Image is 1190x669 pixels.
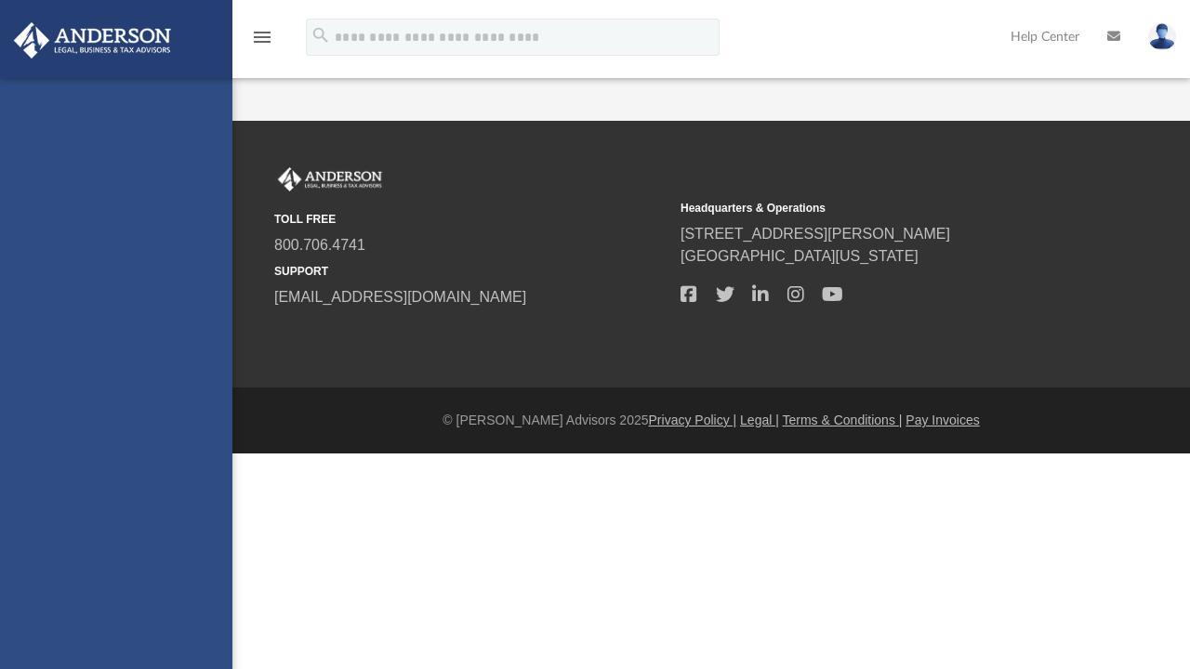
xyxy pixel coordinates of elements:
div: © [PERSON_NAME] Advisors 2025 [232,411,1190,430]
a: [EMAIL_ADDRESS][DOMAIN_NAME] [274,289,526,305]
a: Terms & Conditions | [783,413,903,427]
i: search [311,25,331,46]
a: [GEOGRAPHIC_DATA][US_STATE] [681,248,919,264]
a: [STREET_ADDRESS][PERSON_NAME] [681,226,950,242]
a: menu [251,35,273,48]
i: menu [251,26,273,48]
img: Anderson Advisors Platinum Portal [274,167,386,191]
a: Privacy Policy | [649,413,737,427]
img: User Pic [1148,23,1176,50]
a: 800.706.4741 [274,237,365,253]
a: Pay Invoices [906,413,979,427]
a: Legal | [740,413,779,427]
small: TOLL FREE [274,211,668,228]
img: Anderson Advisors Platinum Portal [8,22,177,59]
small: SUPPORT [274,263,668,280]
small: Headquarters & Operations [681,200,1074,216]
